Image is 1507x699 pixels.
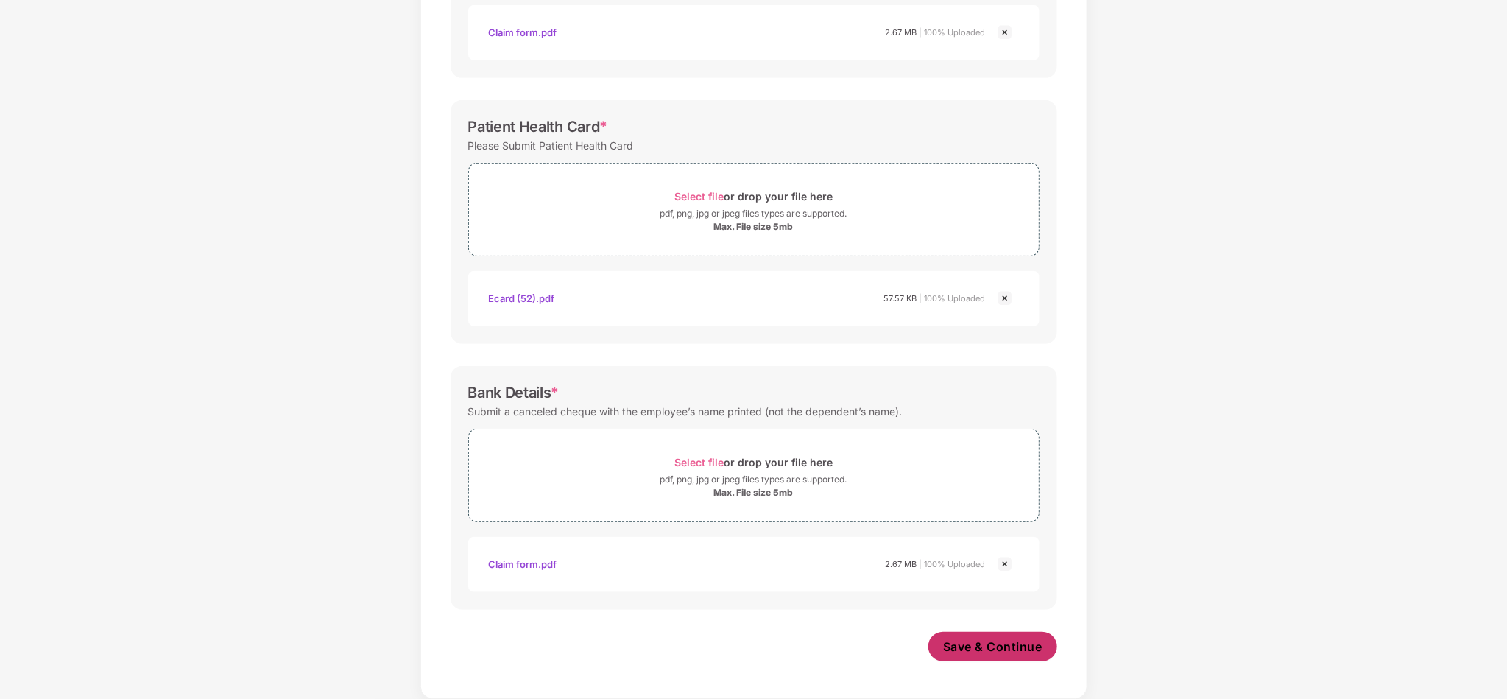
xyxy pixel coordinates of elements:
[928,632,1057,661] button: Save & Continue
[674,190,724,203] span: Select file
[996,289,1014,307] img: svg+xml;base64,PHN2ZyBpZD0iQ3Jvc3MtMjR4MjQiIHhtbG5zPSJodHRwOi8vd3d3LnczLm9yZy8yMDAwL3N2ZyIgd2lkdG...
[714,221,794,233] div: Max. File size 5mb
[919,559,985,569] span: | 100% Uploaded
[996,555,1014,573] img: svg+xml;base64,PHN2ZyBpZD0iQ3Jvc3MtMjR4MjQiIHhtbG5zPSJodHRwOi8vd3d3LnczLm9yZy8yMDAwL3N2ZyIgd2lkdG...
[885,27,917,38] span: 2.67 MB
[996,24,1014,41] img: svg+xml;base64,PHN2ZyBpZD0iQ3Jvc3MtMjR4MjQiIHhtbG5zPSJodHRwOi8vd3d3LnczLm9yZy8yMDAwL3N2ZyIgd2lkdG...
[488,552,557,577] div: Claim form.pdf
[714,487,794,499] div: Max. File size 5mb
[674,456,724,468] span: Select file
[660,206,847,221] div: pdf, png, jpg or jpeg files types are supported.
[674,186,833,206] div: or drop your file here
[468,401,903,421] div: Submit a canceled cheque with the employee’s name printed (not the dependent’s name).
[488,286,554,311] div: Ecard (52).pdf
[468,384,560,401] div: Bank Details
[674,452,833,472] div: or drop your file here
[468,136,634,155] div: Please Submit Patient Health Card
[943,639,1042,655] span: Save & Continue
[488,20,557,45] div: Claim form.pdf
[468,118,608,136] div: Patient Health Card
[469,440,1039,510] span: Select fileor drop your file herepdf, png, jpg or jpeg files types are supported.Max. File size 5mb
[919,27,985,38] span: | 100% Uploaded
[660,472,847,487] div: pdf, png, jpg or jpeg files types are supported.
[885,559,917,569] span: 2.67 MB
[919,293,985,303] span: | 100% Uploaded
[883,293,917,303] span: 57.57 KB
[469,175,1039,245] span: Select fileor drop your file herepdf, png, jpg or jpeg files types are supported.Max. File size 5mb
